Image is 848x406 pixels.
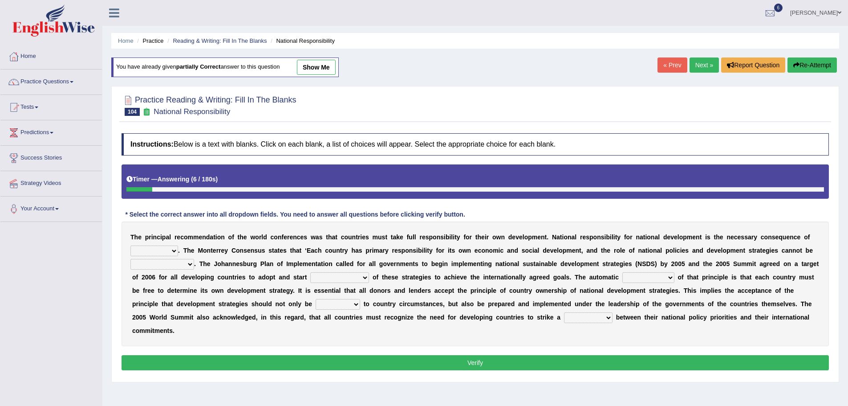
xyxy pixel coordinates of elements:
[589,234,593,241] b: p
[658,234,660,241] b: l
[772,234,775,241] b: s
[794,234,797,241] b: c
[707,234,710,241] b: s
[341,234,345,241] b: c
[187,247,191,254] b: h
[466,234,470,241] b: o
[670,234,674,241] b: v
[419,234,422,241] b: r
[243,247,247,254] b: s
[263,234,267,241] b: d
[176,64,221,70] b: partially correct
[300,234,304,241] b: e
[0,70,102,92] a: Practice Questions
[463,247,467,254] b: w
[188,234,193,241] b: m
[365,247,369,254] b: p
[111,57,339,77] div: You have already given answer to this question
[0,95,102,117] a: Tests
[674,234,678,241] b: e
[499,247,500,254] b: i
[475,234,478,241] b: t
[221,234,225,241] b: n
[258,247,262,254] b: u
[236,247,240,254] b: o
[467,247,471,254] b: n
[605,234,606,241] b: i
[580,234,582,241] b: r
[290,247,292,254] b: t
[259,234,261,241] b: r
[545,234,547,241] b: t
[316,234,319,241] b: a
[425,247,427,254] b: i
[213,247,216,254] b: e
[613,234,615,241] b: i
[528,234,532,241] b: p
[177,234,180,241] b: e
[307,247,311,254] b: E
[790,234,794,241] b: n
[547,234,548,241] b: .
[783,234,787,241] b: u
[768,234,772,241] b: n
[779,234,783,241] b: q
[396,234,400,241] b: k
[326,234,328,241] b: t
[149,234,151,241] b: r
[254,247,258,254] b: s
[797,234,801,241] b: e
[287,234,289,241] b: r
[126,176,218,183] h5: Timer —
[293,234,297,241] b: n
[216,247,219,254] b: r
[336,247,340,254] b: n
[238,234,240,241] b: t
[369,247,372,254] b: r
[458,247,463,254] b: o
[228,234,232,241] b: o
[487,234,489,241] b: r
[360,234,362,241] b: i
[804,234,808,241] b: o
[135,37,163,45] li: Practice
[134,234,138,241] b: h
[422,234,426,241] b: e
[342,247,344,254] b: r
[651,234,655,241] b: n
[501,234,505,241] b: n
[272,247,274,254] b: t
[433,234,437,241] b: o
[297,234,300,241] b: c
[416,247,418,254] b: i
[730,234,734,241] b: e
[166,234,169,241] b: a
[787,57,837,73] button: Re-Attempt
[278,247,280,254] b: t
[457,234,460,241] b: y
[268,37,335,45] li: National Responsibility
[748,234,751,241] b: a
[463,234,466,241] b: f
[667,234,670,241] b: e
[219,247,221,254] b: r
[292,247,296,254] b: h
[446,234,450,241] b: b
[485,247,489,254] b: n
[418,247,422,254] b: b
[413,247,416,254] b: s
[193,176,216,183] b: 6 / 180s
[678,234,679,241] b: l
[696,234,700,241] b: n
[556,234,560,241] b: a
[345,247,348,254] b: y
[122,94,296,116] h2: Practice Reading & Writing: Fill In The Blanks
[329,247,333,254] b: o
[481,234,485,241] b: e
[162,234,166,241] b: p
[630,234,632,241] b: r
[0,120,102,143] a: Predictions
[489,247,493,254] b: o
[552,234,556,241] b: N
[174,234,177,241] b: r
